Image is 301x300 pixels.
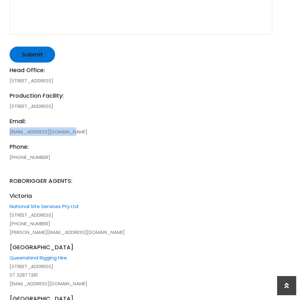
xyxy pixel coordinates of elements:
li: [PHONE_NUMBER] [10,142,272,161]
span: phone: [10,142,272,151]
li: [STREET_ADDRESS] [10,91,272,110]
a: Queensland Rigging Hire [10,254,67,261]
li: [STREET_ADDRESS] 07 3287 1381 [EMAIL_ADDRESS][DOMAIN_NAME] [10,243,272,288]
span: Victoria [10,191,272,200]
li: [STREET_ADDRESS] [PHONE_NUMBER] [PERSON_NAME][EMAIL_ADDRESS][DOMAIN_NAME] [10,191,272,236]
span: email: [10,117,272,125]
input: Submit [10,47,55,63]
span: Production Facility: [10,91,272,100]
span: [GEOGRAPHIC_DATA] [10,243,272,251]
li: [STREET_ADDRESS] [10,66,272,85]
a: National Site Services Pty Ltd [10,203,78,210]
li: [EMAIL_ADDRESS][DOMAIN_NAME] [10,117,272,136]
span: ROBORIGGER AGENTS: [10,168,272,185]
span: Head Office: [10,66,272,74]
